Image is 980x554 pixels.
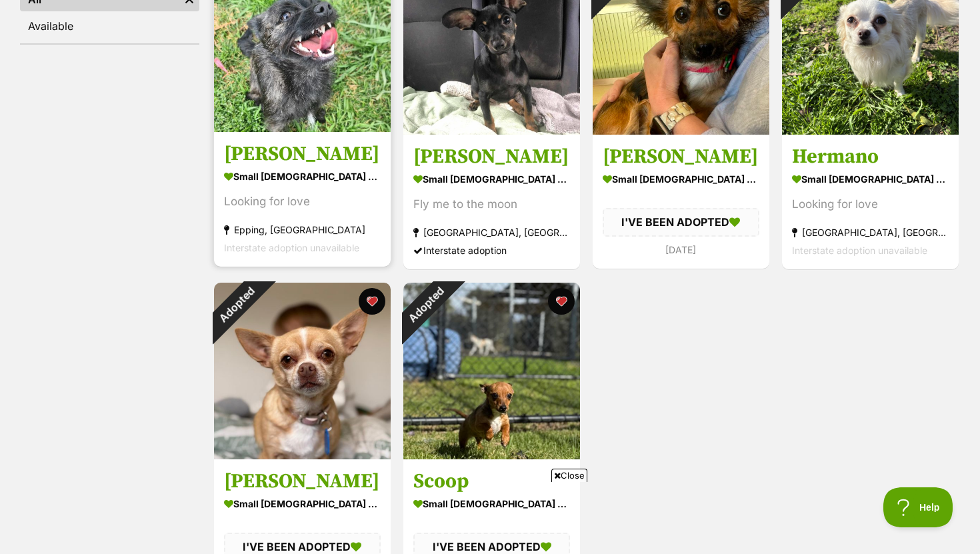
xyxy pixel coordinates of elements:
a: Adopted [214,449,391,462]
span: Interstate adoption unavailable [792,245,927,257]
div: small [DEMOGRAPHIC_DATA] Dog [792,170,949,189]
h3: [PERSON_NAME] [224,142,381,167]
div: [GEOGRAPHIC_DATA], [GEOGRAPHIC_DATA] [413,224,570,242]
div: Fly me to the moon [413,196,570,214]
h3: [PERSON_NAME] [224,469,381,494]
a: Hermano small [DEMOGRAPHIC_DATA] Dog Looking for love [GEOGRAPHIC_DATA], [GEOGRAPHIC_DATA] Inters... [782,135,959,270]
a: Available [20,14,199,38]
div: small [DEMOGRAPHIC_DATA] Dog [224,167,381,187]
a: [PERSON_NAME] small [DEMOGRAPHIC_DATA] Dog Looking for love Epping, [GEOGRAPHIC_DATA] Interstate ... [214,132,391,267]
div: Looking for love [224,193,381,211]
h3: Hermano [792,145,949,170]
img: Dorothy [214,283,391,459]
div: small [DEMOGRAPHIC_DATA] Dog [224,494,381,513]
a: Adopted [593,124,769,137]
div: Interstate adoption [413,242,570,260]
a: [PERSON_NAME] small [DEMOGRAPHIC_DATA] Dog I'VE BEEN ADOPTED [DATE] favourite [593,135,769,269]
span: Interstate adoption unavailable [224,243,359,254]
div: [GEOGRAPHIC_DATA], [GEOGRAPHIC_DATA] [792,224,949,242]
div: Adopted [197,265,276,345]
h3: [PERSON_NAME] [413,145,570,170]
div: Adopted [386,265,465,345]
a: Adopted [403,449,580,462]
iframe: Help Scout Beacon - Open [883,487,953,527]
iframe: Advertisement [247,487,733,547]
div: Looking for love [792,196,949,214]
div: I'VE BEEN ADOPTED [603,209,759,237]
a: [PERSON_NAME] small [DEMOGRAPHIC_DATA] Dog Fly me to the moon [GEOGRAPHIC_DATA], [GEOGRAPHIC_DATA... [403,135,580,270]
div: Epping, [GEOGRAPHIC_DATA] [224,221,381,239]
h3: [PERSON_NAME] [603,145,759,170]
button: favourite [548,288,575,315]
span: Close [551,469,587,482]
button: favourite [359,288,385,315]
div: [DATE] [603,241,759,259]
h3: Scoop [413,469,570,494]
div: small [DEMOGRAPHIC_DATA] Dog [603,170,759,189]
img: Scoop [403,283,580,459]
div: small [DEMOGRAPHIC_DATA] Dog [413,170,570,189]
a: On Hold [782,124,959,137]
